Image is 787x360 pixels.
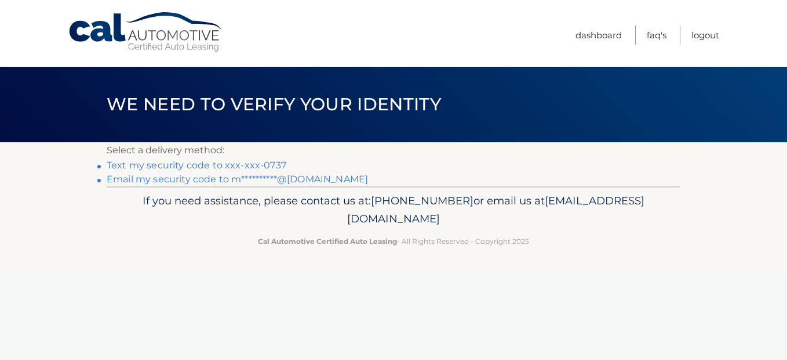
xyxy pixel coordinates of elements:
a: Email my security code to m**********@[DOMAIN_NAME] [107,174,368,185]
a: Dashboard [575,26,622,45]
span: [PHONE_NUMBER] [371,194,473,207]
a: FAQ's [647,26,666,45]
a: Logout [691,26,719,45]
strong: Cal Automotive Certified Auto Leasing [258,237,397,246]
p: Select a delivery method: [107,142,680,159]
a: Text my security code to xxx-xxx-0737 [107,160,286,171]
span: We need to verify your identity [107,93,441,115]
a: Cal Automotive [68,12,224,53]
p: If you need assistance, please contact us at: or email us at [114,192,673,229]
p: - All Rights Reserved - Copyright 2025 [114,235,673,247]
